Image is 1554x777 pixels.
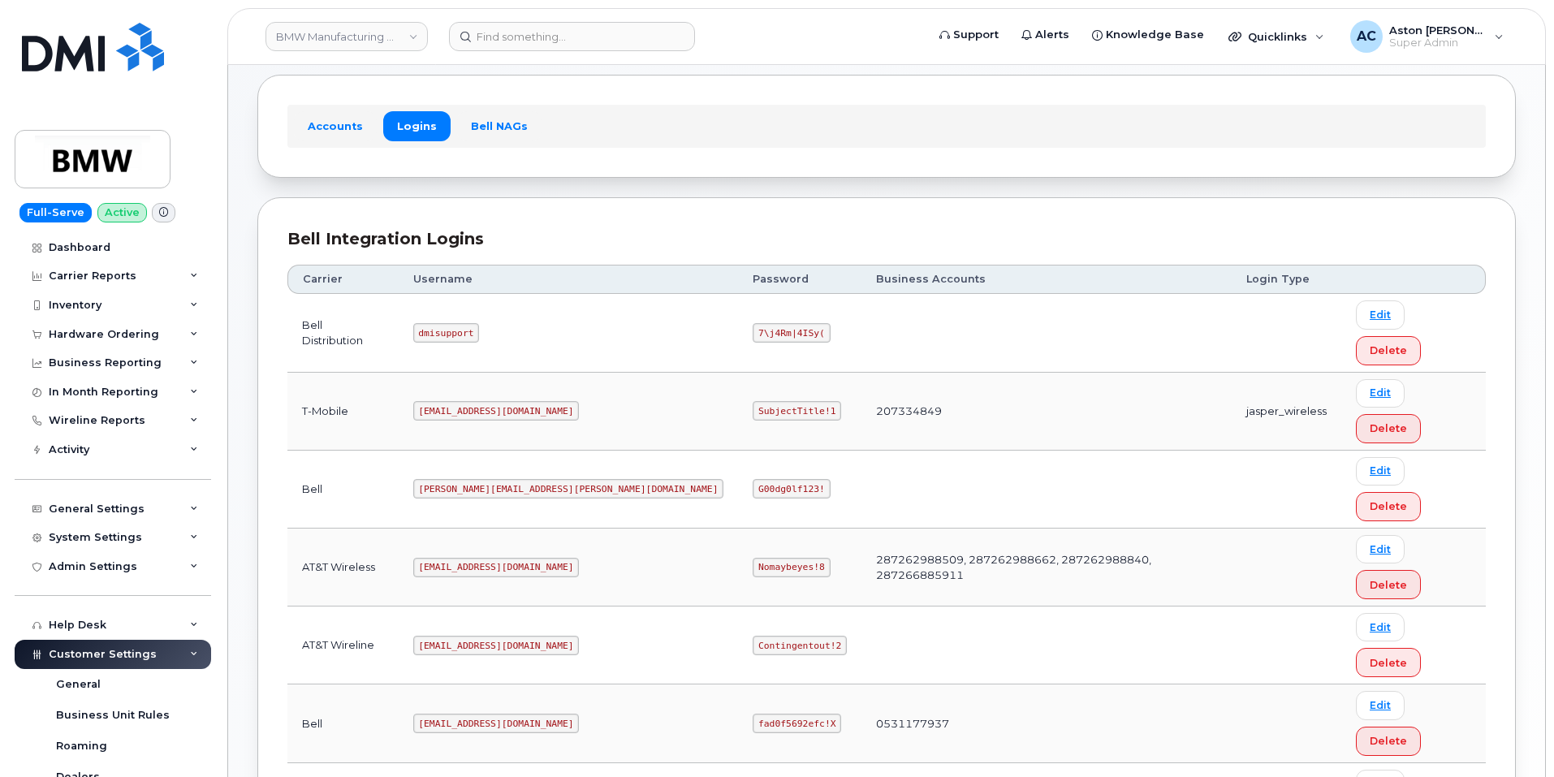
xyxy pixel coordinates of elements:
td: AT&T Wireline [287,606,399,684]
button: Delete [1356,336,1421,365]
a: Bell NAGs [457,111,542,140]
span: Quicklinks [1248,30,1307,43]
iframe: Messenger Launcher [1483,706,1542,765]
th: Login Type [1232,265,1341,294]
code: Nomaybeyes!8 [753,558,830,577]
a: Alerts [1010,19,1081,51]
a: Edit [1356,691,1405,719]
td: jasper_wireless [1232,373,1341,451]
code: [EMAIL_ADDRESS][DOMAIN_NAME] [413,558,580,577]
button: Delete [1356,414,1421,443]
span: Delete [1370,577,1407,593]
a: Edit [1356,379,1405,408]
span: Support [953,27,999,43]
a: BMW Manufacturing Co LLC [265,22,428,51]
a: Edit [1356,613,1405,641]
a: Knowledge Base [1081,19,1215,51]
td: 0531177937 [861,684,1232,762]
button: Delete [1356,648,1421,677]
a: Edit [1356,535,1405,563]
a: Support [928,19,1010,51]
code: dmisupport [413,323,480,343]
button: Delete [1356,727,1421,756]
span: Delete [1370,499,1407,514]
div: Aston Clark [1339,20,1515,53]
a: Logins [383,111,451,140]
td: Bell [287,451,399,529]
td: Bell Distribution [287,294,399,372]
th: Password [738,265,861,294]
button: Delete [1356,570,1421,599]
code: 7\j4Rm|4ISy( [753,323,830,343]
span: Alerts [1035,27,1069,43]
code: [EMAIL_ADDRESS][DOMAIN_NAME] [413,636,580,655]
td: T-Mobile [287,373,399,451]
span: Delete [1370,655,1407,671]
th: Username [399,265,739,294]
div: Quicklinks [1217,20,1336,53]
span: Delete [1370,421,1407,436]
span: Delete [1370,343,1407,358]
a: Edit [1356,457,1405,486]
th: Carrier [287,265,399,294]
code: [EMAIL_ADDRESS][DOMAIN_NAME] [413,401,580,421]
td: 207334849 [861,373,1232,451]
div: Bell Integration Logins [287,227,1486,251]
a: Accounts [294,111,377,140]
input: Find something... [449,22,695,51]
td: AT&T Wireless [287,529,399,606]
span: Aston [PERSON_NAME] [1389,24,1487,37]
span: Knowledge Base [1106,27,1204,43]
button: Delete [1356,492,1421,521]
td: Bell [287,684,399,762]
td: 287262988509, 287262988662, 287262988840, 287266885911 [861,529,1232,606]
span: AC [1357,27,1376,46]
span: Super Admin [1389,37,1487,50]
th: Business Accounts [861,265,1232,294]
code: [PERSON_NAME][EMAIL_ADDRESS][PERSON_NAME][DOMAIN_NAME] [413,479,724,499]
code: fad0f5692efc!X [753,714,841,733]
code: [EMAIL_ADDRESS][DOMAIN_NAME] [413,714,580,733]
code: G00dg0lf123! [753,479,830,499]
span: Delete [1370,733,1407,749]
code: Contingentout!2 [753,636,847,655]
code: SubjectTitle!1 [753,401,841,421]
a: Edit [1356,300,1405,329]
